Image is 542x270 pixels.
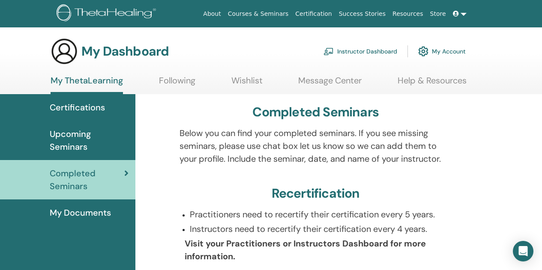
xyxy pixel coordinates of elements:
[51,75,123,94] a: My ThetaLearning
[323,42,397,61] a: Instructor Dashboard
[398,75,467,92] a: Help & Resources
[298,75,362,92] a: Message Center
[292,6,335,22] a: Certification
[513,241,533,261] div: Open Intercom Messenger
[231,75,263,92] a: Wishlist
[225,6,292,22] a: Courses & Seminars
[200,6,224,22] a: About
[57,4,159,24] img: logo.png
[272,186,360,201] h3: Recertification
[81,44,169,59] h3: My Dashboard
[323,47,334,55] img: chalkboard-teacher.svg
[180,127,452,165] p: Below you can find your completed seminars. If you see missing seminars, please use chat box let ...
[50,206,111,219] span: My Documents
[51,38,78,65] img: generic-user-icon.jpg
[427,6,449,22] a: Store
[190,223,452,235] p: Instructors need to recertify their certification every 4 years.
[159,75,195,92] a: Following
[335,6,389,22] a: Success Stories
[418,42,466,61] a: My Account
[50,167,124,193] span: Completed Seminars
[50,101,105,114] span: Certifications
[389,6,427,22] a: Resources
[185,238,426,262] b: Visit your Practitioners or Instructors Dashboard for more information.
[252,104,379,120] h3: Completed Seminars
[418,44,428,59] img: cog.svg
[190,208,452,221] p: Practitioners need to recertify their certification every 5 years.
[50,128,129,153] span: Upcoming Seminars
